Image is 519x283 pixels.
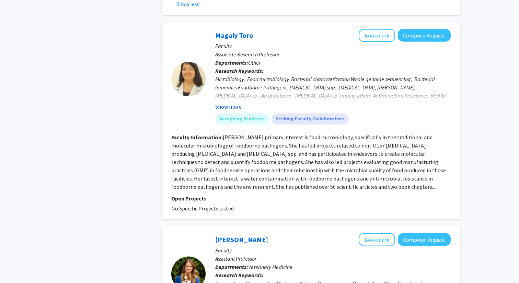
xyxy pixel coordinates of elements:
iframe: Chat [5,252,29,278]
button: Add Alix Berglund to Bookmarks [359,233,395,246]
b: Research Keywords: [215,272,264,279]
div: Microbiology, Food microbiology, Bacterial characterization Whole genome sequencing, Bacterial Ge... [215,75,451,108]
p: Faculty [215,42,451,50]
b: Departments: [215,59,248,66]
span: No Specific Projects Listed [171,205,234,212]
fg-read-more: [PERSON_NAME] primary interest is food microbiology, specifically in the traditional and molecula... [171,134,446,190]
span: Other [248,59,261,66]
button: Compose Request to Magaly Toro [398,29,451,42]
a: Magaly Toro [215,31,253,40]
b: Research Keywords: [215,67,264,74]
b: Departments: [215,263,248,270]
p: Open Projects [171,194,451,203]
button: Compose Request to Alix Berglund [398,233,451,246]
mat-chip: Seeking Faculty Collaborators [272,113,349,124]
p: Assistant Professor [215,254,451,263]
span: Veterinary Medicine [248,263,292,270]
button: Add Magaly Toro to Bookmarks [359,29,395,42]
p: Associate Research Professor [215,50,451,58]
a: [PERSON_NAME] [215,235,268,244]
mat-chip: Accepting Students [215,113,269,124]
button: Show more [215,102,242,111]
p: Faculty [215,246,451,254]
b: Faculty Information: [171,134,223,141]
